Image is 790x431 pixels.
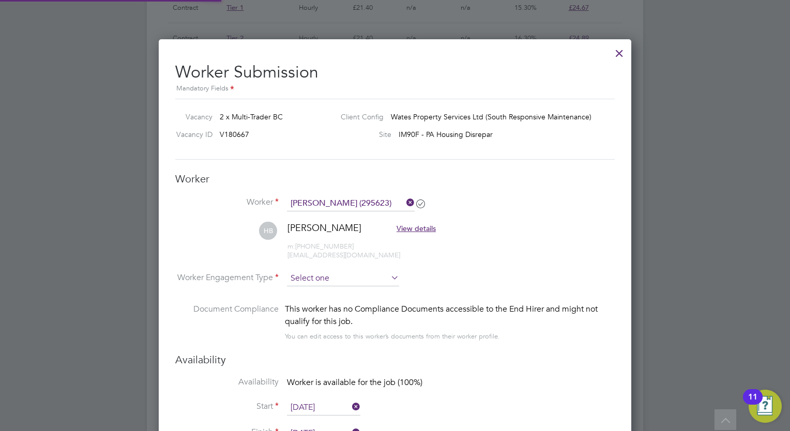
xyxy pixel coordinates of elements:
label: Vacancy ID [171,130,212,139]
label: Vacancy [171,112,212,121]
span: Wates Property Services Ltd (South Responsive Maintenance) [391,112,591,121]
input: Select one [287,400,360,415]
input: Select one [287,271,399,286]
div: You can edit access to this worker’s documents from their worker profile. [285,330,500,343]
span: m: [287,242,295,251]
span: V180667 [220,130,249,139]
span: [PHONE_NUMBER] [287,242,354,251]
label: Worker Engagement Type [175,272,279,283]
label: Client Config [332,112,384,121]
span: HB [259,222,277,240]
label: Availability [175,377,279,388]
h3: Availability [175,353,615,366]
div: 11 [748,397,757,410]
label: Worker [175,197,279,208]
span: [EMAIL_ADDRESS][DOMAIN_NAME] [287,251,400,259]
button: Open Resource Center, 11 new notifications [749,390,782,423]
span: IM90F - PA Housing Disrepar [399,130,493,139]
span: [PERSON_NAME] [287,222,361,234]
div: Mandatory Fields [175,83,615,95]
h2: Worker Submission [175,54,615,95]
h3: Worker [175,172,615,186]
label: Start [175,401,279,412]
input: Search for... [287,196,415,211]
label: Document Compliance [175,303,279,341]
div: This worker has no Compliance Documents accessible to the End Hirer and might not qualify for thi... [285,303,615,328]
span: Worker is available for the job (100%) [287,377,422,388]
span: 2 x Multi-Trader BC [220,112,283,121]
label: Site [332,130,391,139]
span: View details [397,224,436,233]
